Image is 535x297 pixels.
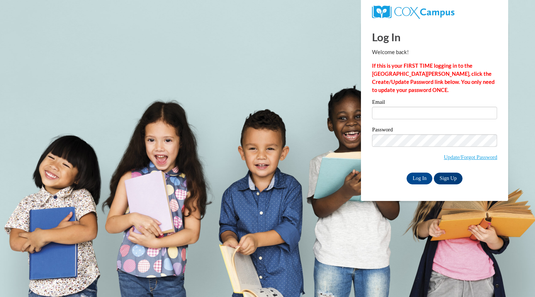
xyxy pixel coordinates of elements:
[372,8,454,15] a: COX Campus
[407,173,432,184] input: Log In
[372,99,497,107] label: Email
[372,48,497,56] p: Welcome back!
[372,63,495,93] strong: If this is your FIRST TIME logging in to the [GEOGRAPHIC_DATA][PERSON_NAME], click the Create/Upd...
[444,154,497,160] a: Update/Forgot Password
[434,173,463,184] a: Sign Up
[372,29,497,45] h1: Log In
[372,6,454,19] img: COX Campus
[372,127,497,134] label: Password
